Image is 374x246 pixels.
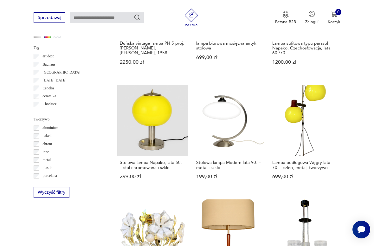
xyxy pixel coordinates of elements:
a: Stolowa lampa Napako, lata 50. – stal chromowana i szkłoStolowa lampa Napako, lata 50. – stal chr... [117,85,188,190]
p: [GEOGRAPHIC_DATA] [42,69,80,76]
p: art deco [42,53,54,60]
p: 699,00 zł [272,174,338,179]
p: Bauhaus [42,61,55,68]
a: Ikona medaluPatyna B2B [275,11,296,25]
h3: lampa biurowa mosiężna antyk stołowa [196,41,261,51]
p: chrom [42,141,52,147]
p: [DATE][DATE] [42,77,66,84]
a: Sprzedawaj [34,16,65,20]
p: plastik [42,165,52,171]
p: aluminium [42,125,59,131]
button: 0Koszyk [328,11,340,25]
p: porcelit [42,181,54,187]
p: 2250,00 zł [120,60,185,65]
p: inne [42,149,49,155]
img: Ikonka użytkownika [309,11,315,17]
p: Cepelia [42,85,54,92]
h3: Lampa podłogowa Węgry lata 70. – szkło, metal, tworzywo [272,160,338,170]
h3: Stolowa lampa Napako, lata 50. – stal chromowana i szkło [120,160,185,170]
button: Szukaj [134,14,141,21]
p: metal [42,157,51,163]
h3: Lampa sufitowa typu parasol Napako, Czechosłowacja, lata 60./70. [272,41,338,55]
p: 399,00 zł [120,174,185,179]
img: Patyna - sklep z meblami i dekoracjami vintage [181,9,202,26]
p: Tworzywo [34,116,104,123]
p: porcelana [42,173,57,179]
p: ceramika [42,93,56,100]
p: bakelit [42,133,53,139]
button: Patyna B2B [275,11,296,25]
p: Chodzież [42,101,56,107]
p: 199,00 zł [196,174,261,179]
iframe: Smartsupp widget button [352,221,370,238]
h3: Duńska vintage lampa PH 5 proj. [PERSON_NAME], [PERSON_NAME], 1958 [120,41,185,55]
p: Koszyk [328,19,340,25]
button: Sprzedawaj [34,12,65,23]
img: Ikona koszyka [331,11,337,17]
p: 1200,00 zł [272,60,338,65]
h3: Stółowa lampa Modern lata 90. – metal i szkło [196,160,261,170]
p: Ćmielów [42,109,56,116]
p: 699,00 zł [196,55,261,60]
p: Zaloguj [305,19,319,25]
a: Lampa podłogowa Węgry lata 70. – szkło, metal, tworzywoLampa podłogowa Węgry lata 70. – szkło, me... [270,85,340,190]
a: Stółowa lampa Modern lata 90. – metal i szkłoStółowa lampa Modern lata 90. – metal i szkło199,00 zł [194,85,264,190]
button: Wyczyść filtry [34,187,69,197]
div: 0 [335,9,342,15]
button: Zaloguj [305,11,319,25]
p: Tag [34,45,104,51]
img: Ikona medalu [282,11,289,18]
p: Patyna B2B [275,19,296,25]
